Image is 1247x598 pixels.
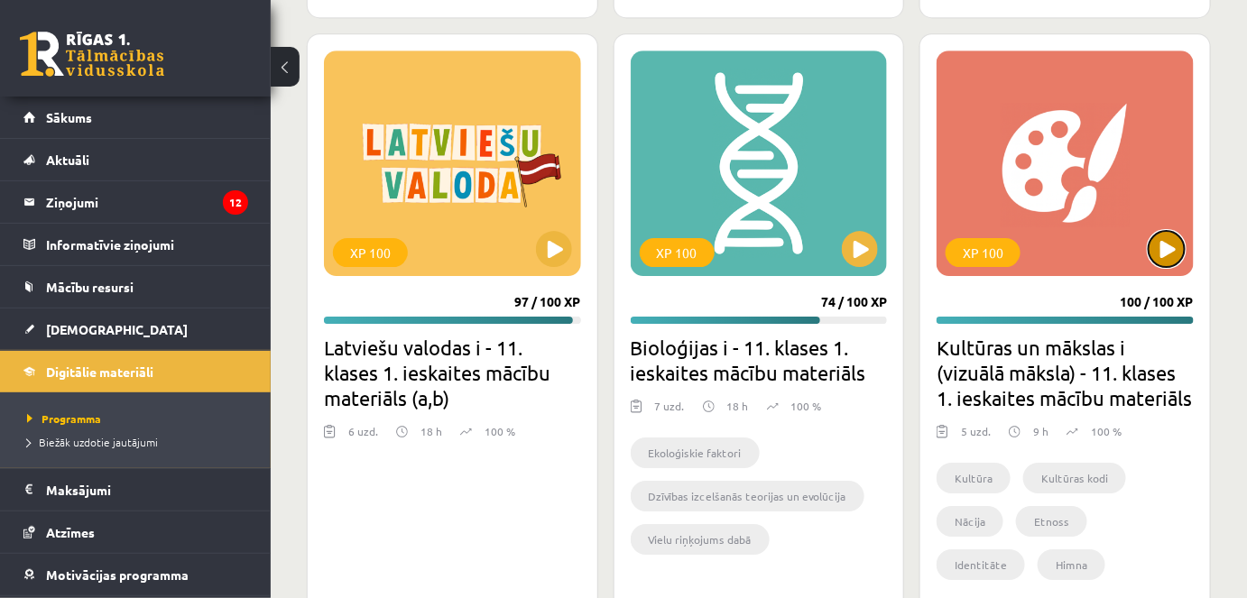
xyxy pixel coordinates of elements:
a: Atzīmes [23,511,248,553]
a: Mācību resursi [23,266,248,308]
a: Programma [27,410,253,427]
div: XP 100 [946,238,1021,267]
h2: Latviešu valodas i - 11. klases 1. ieskaites mācību materiāls (a,b) [324,335,581,410]
li: Dzīvības izcelšanās teorijas un evolūcija [631,481,864,511]
a: Maksājumi [23,469,248,511]
li: Himna [1038,549,1105,580]
li: Etnoss [1016,506,1087,537]
li: Kultūra [937,463,1011,493]
p: 18 h [420,423,442,439]
a: Sākums [23,97,248,138]
span: Biežāk uzdotie jautājumi [27,435,158,449]
li: Ekoloģiskie faktori [631,437,760,468]
div: 7 uzd. [655,398,685,425]
a: Digitālie materiāli [23,351,248,392]
a: Ziņojumi12 [23,181,248,223]
span: Sākums [46,109,92,125]
div: 6 uzd. [348,423,378,450]
span: Programma [27,411,101,426]
legend: Maksājumi [46,469,248,511]
li: Kultūras kodi [1023,463,1126,493]
p: 18 h [727,398,749,414]
a: Aktuāli [23,139,248,180]
p: 100 % [1091,423,1122,439]
span: Mācību resursi [46,279,134,295]
p: 100 % [791,398,822,414]
li: Identitāte [937,549,1025,580]
i: 12 [223,190,248,215]
div: XP 100 [333,238,408,267]
h2: Bioloģijas i - 11. klases 1. ieskaites mācību materiāls [631,335,888,385]
p: 9 h [1033,423,1048,439]
a: Rīgas 1. Tālmācības vidusskola [20,32,164,77]
span: [DEMOGRAPHIC_DATA] [46,321,188,337]
a: Informatīvie ziņojumi [23,224,248,265]
span: Digitālie materiāli [46,363,153,380]
div: XP 100 [640,238,715,267]
span: Motivācijas programma [46,566,189,583]
legend: Informatīvie ziņojumi [46,224,248,265]
li: Vielu riņķojums dabā [631,524,770,555]
h2: Kultūras un mākslas i (vizuālā māksla) - 11. klases 1. ieskaites mācību materiāls [937,335,1194,410]
a: Motivācijas programma [23,554,248,595]
li: Nācija [937,506,1003,537]
a: Biežāk uzdotie jautājumi [27,434,253,450]
legend: Ziņojumi [46,181,248,223]
span: Aktuāli [46,152,89,168]
p: 100 % [485,423,515,439]
div: 5 uzd. [961,423,991,450]
span: Atzīmes [46,524,95,540]
a: [DEMOGRAPHIC_DATA] [23,308,248,350]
